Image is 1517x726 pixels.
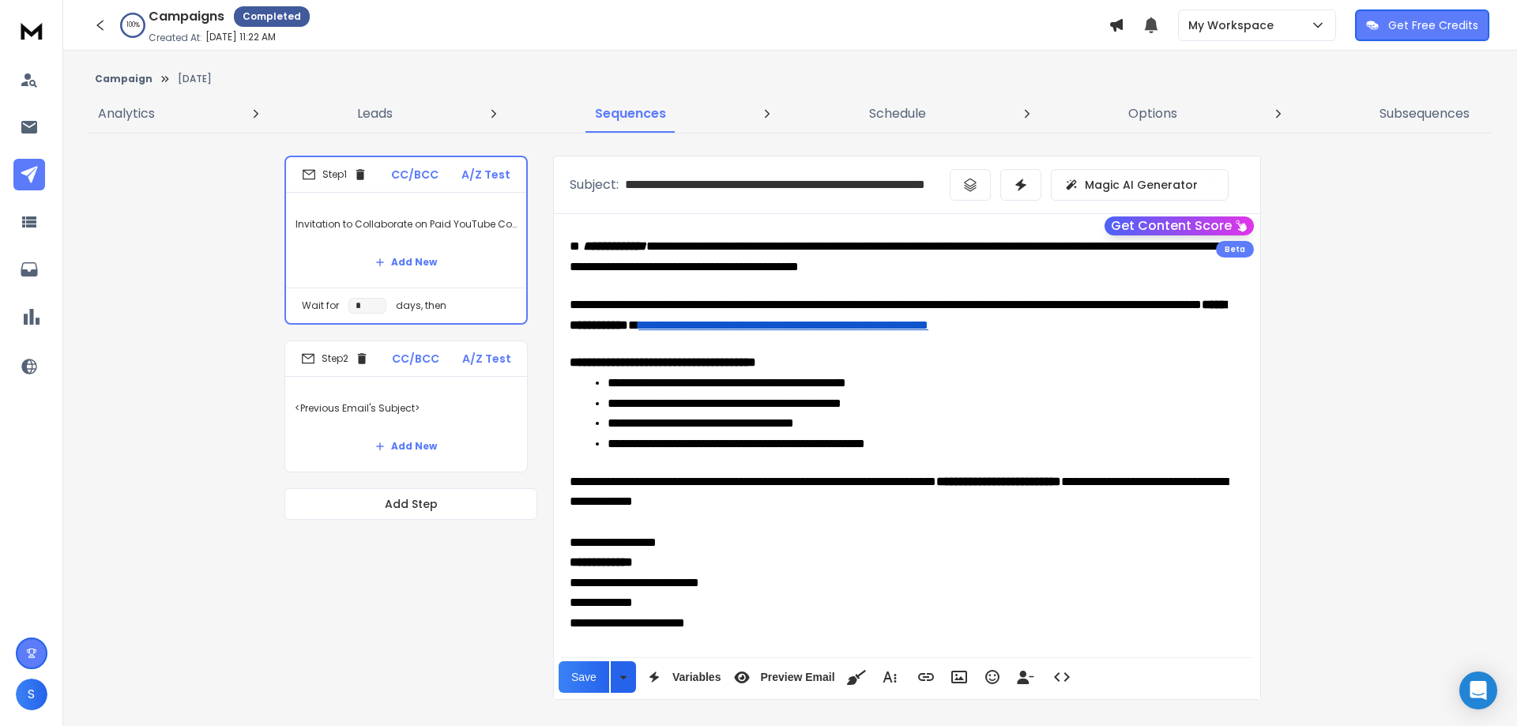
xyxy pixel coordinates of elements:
[178,73,212,85] p: [DATE]
[363,246,450,278] button: Add New
[727,661,838,693] button: Preview Email
[205,31,276,43] p: [DATE] 11:22 AM
[1355,9,1489,41] button: Get Free Credits
[669,671,725,684] span: Variables
[1128,104,1177,123] p: Options
[1459,671,1497,709] div: Open Intercom Messenger
[869,104,926,123] p: Schedule
[1370,95,1479,133] a: Subsequences
[1047,661,1077,693] button: Code View
[1216,241,1254,258] div: Beta
[392,351,439,367] p: CC/BCC
[1119,95,1187,133] a: Options
[911,661,941,693] button: Insert Link (Ctrl+K)
[357,104,393,123] p: Leads
[757,671,838,684] span: Preview Email
[16,679,47,710] button: S
[860,95,935,133] a: Schedule
[363,431,450,462] button: Add New
[841,661,871,693] button: Clean HTML
[302,299,339,312] p: Wait for
[149,7,224,26] h1: Campaigns
[16,16,47,45] img: logo
[391,167,439,182] p: CC/BCC
[149,32,202,44] p: Created At:
[595,104,666,123] p: Sequences
[284,340,528,472] li: Step2CC/BCCA/Z Test<Previous Email's Subject>Add New
[284,156,528,325] li: Step1CC/BCCA/Z TestInvitation to Collaborate on Paid YouTube Content with EnvobyteAdd NewWait for...
[301,352,369,366] div: Step 2
[1011,661,1041,693] button: Insert Unsubscribe Link
[1388,17,1478,33] p: Get Free Credits
[462,351,511,367] p: A/Z Test
[396,299,446,312] p: days, then
[1085,177,1198,193] p: Magic AI Generator
[585,95,676,133] a: Sequences
[295,386,518,431] p: <Previous Email's Subject>
[977,661,1007,693] button: Emoticons
[234,6,310,27] div: Completed
[284,488,537,520] button: Add Step
[98,104,155,123] p: Analytics
[461,167,510,182] p: A/Z Test
[1105,216,1254,235] button: Get Content Score
[639,661,725,693] button: Variables
[559,661,609,693] button: Save
[1188,17,1280,33] p: My Workspace
[570,175,619,194] p: Subject:
[1380,104,1470,123] p: Subsequences
[126,21,140,30] p: 100 %
[348,95,402,133] a: Leads
[88,95,164,133] a: Analytics
[1051,169,1229,201] button: Magic AI Generator
[944,661,974,693] button: Insert Image (Ctrl+P)
[295,202,517,246] p: Invitation to Collaborate on Paid YouTube Content with Envobyte
[875,661,905,693] button: More Text
[95,73,152,85] button: Campaign
[302,167,367,182] div: Step 1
